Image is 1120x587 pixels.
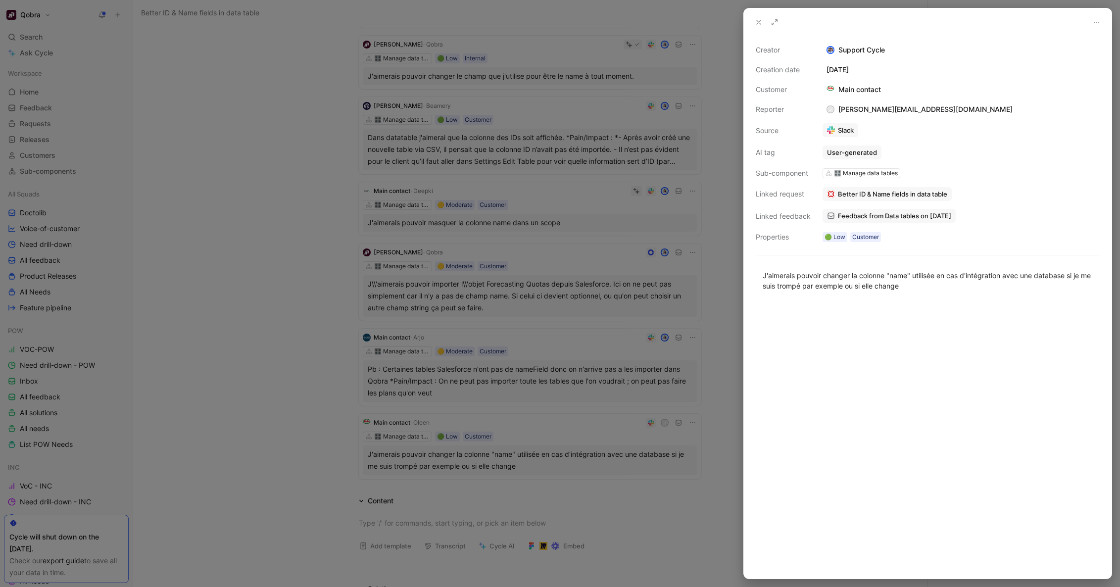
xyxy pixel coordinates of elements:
span: Feedback from Data tables on [DATE] [838,211,951,220]
div: User-generated [827,148,877,157]
div: AI tag [756,147,811,158]
div: Source [756,125,811,137]
div: 🟢 Low [825,232,845,242]
a: Slack [823,123,858,137]
div: Linked request [756,188,811,200]
button: 💢Better ID & Name fields in data table [823,187,952,201]
div: j [828,106,834,113]
a: Feedback from Data tables on [DATE] [823,209,956,223]
span: Better ID & Name fields in data table [838,190,947,198]
div: Customer [852,232,879,242]
img: logo [827,86,834,94]
div: Creation date [756,64,811,76]
div: Support Cycle [823,44,1100,56]
div: Customer [756,84,811,96]
div: [PERSON_NAME][EMAIL_ADDRESS][DOMAIN_NAME] [823,103,1017,115]
div: Main contact [823,84,885,96]
div: Sub-component [756,167,811,179]
div: J'aimerais pouvoir changer la colonne "name" utilisée en cas d'intégration avec une database si j... [763,270,1093,291]
img: avatar [828,47,834,53]
div: Properties [756,231,811,243]
div: [DATE] [823,64,1100,76]
div: 🎛️ Manage data tables [834,168,898,178]
img: 💢 [827,190,835,198]
div: Reporter [756,103,811,115]
div: Creator [756,44,811,56]
div: Linked feedback [756,210,811,222]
